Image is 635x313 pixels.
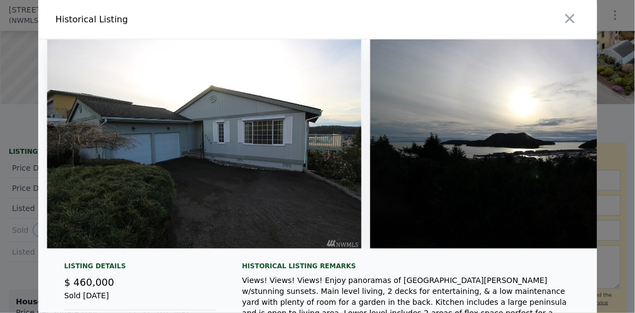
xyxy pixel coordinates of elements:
[64,276,115,288] span: $ 460,000
[64,290,216,310] div: Sold [DATE]
[56,13,313,26] div: Historical Listing
[242,262,580,270] div: Historical Listing remarks
[64,262,216,275] div: Listing Details
[47,39,361,249] img: Property Img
